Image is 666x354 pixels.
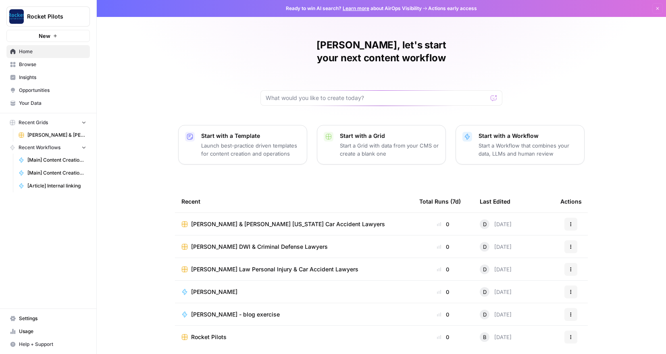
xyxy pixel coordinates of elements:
span: D [483,220,487,228]
a: Browse [6,58,90,71]
div: [DATE] [480,219,512,229]
button: Recent Grids [6,117,90,129]
p: Start with a Template [201,132,300,140]
a: Learn more [343,5,369,11]
button: Start with a WorkflowStart a Workflow that combines your data, LLMs and human review [456,125,585,165]
div: [DATE] [480,287,512,297]
span: Rocket Pilots [27,12,76,21]
div: 0 [419,310,467,319]
span: [Article] Internal linking [27,182,86,189]
div: 0 [419,243,467,251]
button: Recent Workflows [6,142,90,154]
span: Insights [19,74,86,81]
div: [DATE] [480,242,512,252]
a: [PERSON_NAME] [181,288,406,296]
a: [Main] Content Creation Article [15,154,90,167]
div: Last Edited [480,190,510,212]
a: Settings [6,312,90,325]
span: Usage [19,328,86,335]
p: Start a Grid with data from your CMS or create a blank one [340,142,439,158]
div: 0 [419,333,467,341]
div: [DATE] [480,332,512,342]
span: [PERSON_NAME] & [PERSON_NAME] [US_STATE] Car Accident Lawyers [191,220,385,228]
img: Rocket Pilots Logo [9,9,24,24]
button: Start with a GridStart a Grid with data from your CMS or create a blank one [317,125,446,165]
span: Help + Support [19,341,86,348]
span: Recent Grids [19,119,48,126]
span: Your Data [19,100,86,107]
a: [Article] Internal linking [15,179,90,192]
input: What would you like to create today? [266,94,487,102]
span: B [483,333,487,341]
p: Launch best-practice driven templates for content creation and operations [201,142,300,158]
span: Ready to win AI search? about AirOps Visibility [286,5,422,12]
span: D [483,310,487,319]
a: Usage [6,325,90,338]
span: [PERSON_NAME] [191,288,237,296]
button: Start with a TemplateLaunch best-practice driven templates for content creation and operations [178,125,307,165]
span: Settings [19,315,86,322]
button: Help + Support [6,338,90,351]
button: Workspace: Rocket Pilots [6,6,90,27]
span: Actions early access [428,5,477,12]
span: [PERSON_NAME] & [PERSON_NAME] [US_STATE] Car Accident Lawyers [27,131,86,139]
span: [PERSON_NAME] Law Personal Injury & Car Accident Lawyers [191,265,358,273]
a: Your Data [6,97,90,110]
a: Home [6,45,90,58]
span: Browse [19,61,86,68]
span: Opportunities [19,87,86,94]
span: [Main] Content Creation Brief [27,169,86,177]
div: Recent [181,190,406,212]
p: Start a Workflow that combines your data, LLMs and human review [479,142,578,158]
span: [PERSON_NAME] DWI & Criminal Defense Lawyers [191,243,328,251]
p: Start with a Grid [340,132,439,140]
div: [DATE] [480,310,512,319]
a: Insights [6,71,90,84]
span: New [39,32,50,40]
span: D [483,243,487,251]
a: [PERSON_NAME] - blog exercise [181,310,406,319]
a: [PERSON_NAME] & [PERSON_NAME] [US_STATE] Car Accident Lawyers [181,220,406,228]
a: Rocket Pilots [181,333,406,341]
div: 0 [419,288,467,296]
a: [PERSON_NAME] & [PERSON_NAME] [US_STATE] Car Accident Lawyers [15,129,90,142]
span: [PERSON_NAME] - blog exercise [191,310,280,319]
p: Start with a Workflow [479,132,578,140]
span: Home [19,48,86,55]
span: Recent Workflows [19,144,60,151]
div: Actions [560,190,582,212]
div: Total Runs (7d) [419,190,461,212]
span: Rocket Pilots [191,333,227,341]
div: 0 [419,265,467,273]
div: 0 [419,220,467,228]
button: New [6,30,90,42]
a: [PERSON_NAME] DWI & Criminal Defense Lawyers [181,243,406,251]
span: D [483,265,487,273]
div: [DATE] [480,264,512,274]
h1: [PERSON_NAME], let's start your next content workflow [260,39,502,65]
span: [Main] Content Creation Article [27,156,86,164]
span: D [483,288,487,296]
a: Opportunities [6,84,90,97]
a: [Main] Content Creation Brief [15,167,90,179]
a: [PERSON_NAME] Law Personal Injury & Car Accident Lawyers [181,265,406,273]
